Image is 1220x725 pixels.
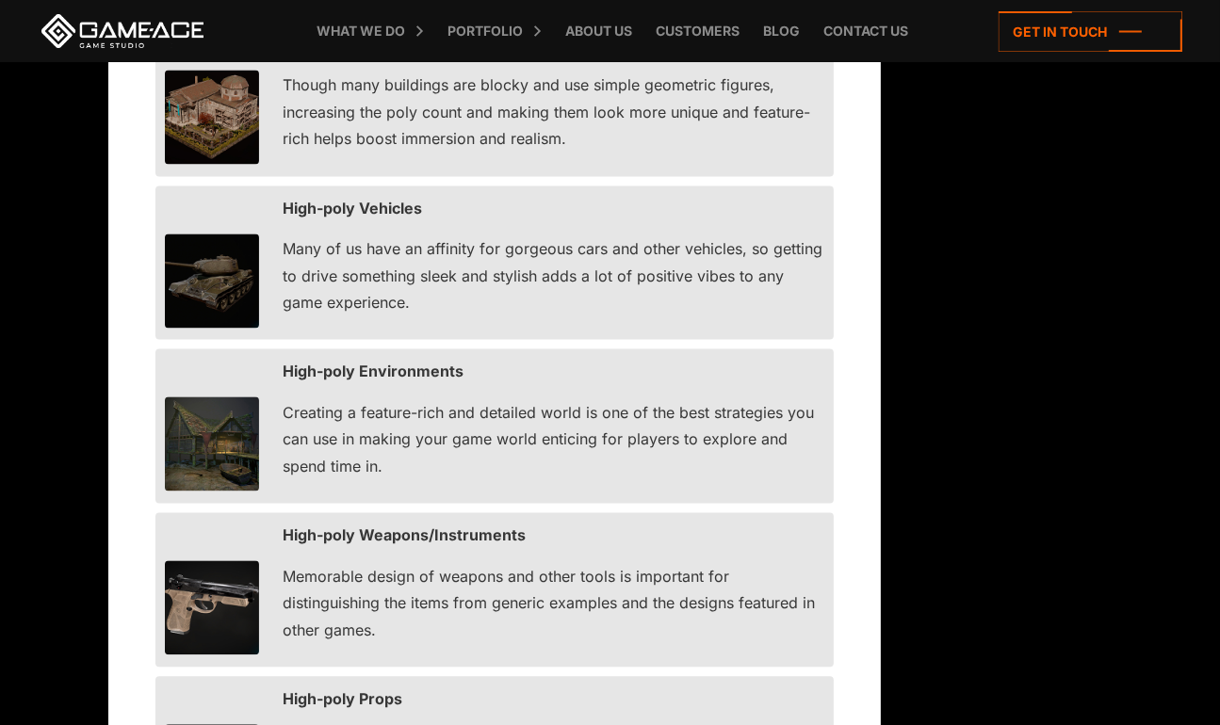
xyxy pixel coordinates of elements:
p: Many of us have an affinity for gorgeous cars and other vehicles, so getting to drive something s... [283,235,824,315]
strong: High-poly Environments [283,362,464,380]
p: Memorable design of weapons and other tools is important for distinguishing the items from generi... [283,563,824,643]
strong: High-poly Vehicles [283,199,422,217]
img: High-poly Environments [165,396,259,491]
a: Get in touch [999,11,1182,52]
strong: High-poly Weapons/Instruments [283,525,526,544]
strong: High-poly Props [283,689,402,708]
img: High-poly Weapons [165,560,259,654]
img: High-poly Building 3D model [165,70,259,164]
p: Creating a feature-rich and detailed world is one of the best strategies you can use in making yo... [283,399,824,479]
p: Though many buildings are blocky and use simple geometric figures, increasing the poly count and ... [283,72,824,152]
img: High-poly Vehicles [165,234,259,328]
